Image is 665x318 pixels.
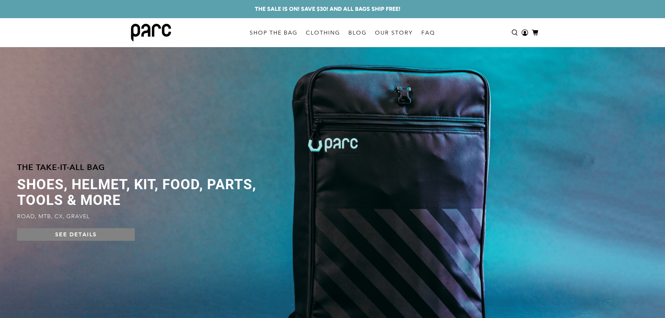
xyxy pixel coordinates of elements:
[17,177,257,208] span: SHOES, HELMET, KIT, FOOD, PARTS, TOOLS & MORE
[417,23,439,43] a: FAQ
[245,23,302,43] a: SHOP THE BAG
[17,213,257,220] p: ROAD, MTB, CX, GRAVEL
[245,18,439,47] nav: main navigation
[371,23,417,43] a: OUR STORY
[131,24,171,42] img: parc bag logo
[17,228,135,241] a: SEE DETAILS
[302,23,344,43] a: CLOTHING
[17,161,257,173] h4: The take-it-all bag
[344,23,371,43] a: BLOG
[255,5,400,13] a: THE SALE IS ON! SAVE $30! AND ALL BAGS SHIP FREE!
